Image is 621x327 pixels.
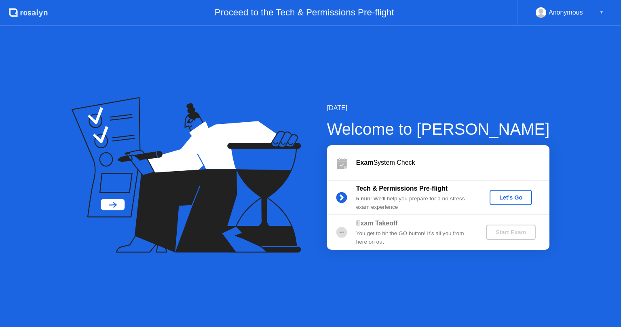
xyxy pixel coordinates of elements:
[356,220,398,227] b: Exam Takeoff
[356,159,374,166] b: Exam
[493,194,529,201] div: Let's Go
[327,103,550,113] div: [DATE]
[490,190,532,205] button: Let's Go
[600,7,604,18] div: ▼
[327,117,550,141] div: Welcome to [PERSON_NAME]
[356,185,448,192] b: Tech & Permissions Pre-flight
[356,195,371,202] b: 5 min
[356,229,473,246] div: You get to hit the GO button! It’s all you from here on out
[549,7,583,18] div: Anonymous
[486,225,536,240] button: Start Exam
[489,229,532,236] div: Start Exam
[356,158,549,168] div: System Check
[356,195,473,211] div: : We’ll help you prepare for a no-stress exam experience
